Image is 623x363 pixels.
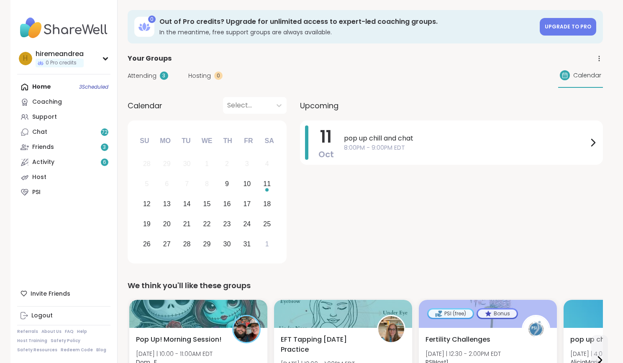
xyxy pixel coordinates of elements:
[225,178,229,189] div: 9
[136,335,221,345] span: Pop Up! Morning Session!
[523,316,549,342] img: PSIHost1
[178,195,196,213] div: Choose Tuesday, October 14th, 2025
[136,350,213,358] span: [DATE] | 10:00 - 11:00AM EDT
[128,280,603,291] div: We think you'll like these groups
[197,132,216,150] div: We
[138,215,156,233] div: Choose Sunday, October 19th, 2025
[65,329,74,335] a: FAQ
[238,195,256,213] div: Choose Friday, October 17th, 2025
[223,238,231,250] div: 30
[17,347,57,353] a: Safety Resources
[143,218,151,230] div: 19
[138,175,156,193] div: Not available Sunday, October 5th, 2025
[138,195,156,213] div: Choose Sunday, October 12th, 2025
[378,316,404,342] img: Jill_B_Gratitude
[138,155,156,173] div: Not available Sunday, September 28th, 2025
[17,329,38,335] a: Referrals
[138,235,156,253] div: Choose Sunday, October 26th, 2025
[177,132,195,150] div: Tu
[17,110,110,125] a: Support
[17,13,110,43] img: ShareWell Nav Logo
[32,113,57,121] div: Support
[223,218,231,230] div: 23
[260,132,278,150] div: Sa
[183,198,191,210] div: 14
[258,155,276,173] div: Not available Saturday, October 4th, 2025
[158,175,176,193] div: Not available Monday, October 6th, 2025
[163,218,171,230] div: 20
[160,72,168,80] div: 3
[17,140,110,155] a: Friends3
[178,175,196,193] div: Not available Tuesday, October 7th, 2025
[225,158,229,169] div: 2
[218,132,237,150] div: Th
[128,100,162,111] span: Calendar
[318,148,334,160] span: Oct
[17,155,110,170] a: Activity6
[156,132,174,150] div: Mo
[265,238,269,250] div: 1
[158,155,176,173] div: Not available Monday, September 29th, 2025
[158,235,176,253] div: Choose Monday, October 27th, 2025
[36,49,84,59] div: hiremeandrea
[573,71,601,80] span: Calendar
[159,28,535,36] h3: In the meantime, free support groups are always available.
[258,195,276,213] div: Choose Saturday, October 18th, 2025
[17,185,110,200] a: PSI
[258,235,276,253] div: Choose Saturday, November 1st, 2025
[185,178,189,189] div: 7
[32,158,54,166] div: Activity
[233,316,259,342] img: Dom_F
[17,338,47,344] a: Host Training
[263,218,271,230] div: 25
[243,238,251,250] div: 31
[183,158,191,169] div: 30
[243,178,251,189] div: 10
[32,143,54,151] div: Friends
[17,170,110,185] a: Host
[203,198,211,210] div: 15
[102,129,108,136] span: 72
[32,98,62,106] div: Coaching
[300,100,338,111] span: Upcoming
[17,308,110,323] a: Logout
[188,72,211,80] span: Hosting
[46,59,77,66] span: 0 Pro credits
[163,158,171,169] div: 29
[17,95,110,110] a: Coaching
[265,158,269,169] div: 4
[178,235,196,253] div: Choose Tuesday, October 28th, 2025
[163,238,171,250] div: 27
[17,125,110,140] a: Chat72
[243,198,251,210] div: 17
[17,286,110,301] div: Invite Friends
[243,218,251,230] div: 24
[23,53,28,64] span: h
[205,178,209,189] div: 8
[540,18,596,36] a: Upgrade to Pro
[218,195,236,213] div: Choose Thursday, October 16th, 2025
[263,198,271,210] div: 18
[203,218,211,230] div: 22
[135,132,154,150] div: Su
[159,17,535,26] h3: Out of Pro credits? Upgrade for unlimited access to expert-led coaching groups.
[41,329,62,335] a: About Us
[198,155,216,173] div: Not available Wednesday, October 1st, 2025
[51,338,80,344] a: Safety Policy
[61,347,93,353] a: Redeem Code
[214,72,223,80] div: 0
[545,23,591,30] span: Upgrade to Pro
[32,128,47,136] div: Chat
[143,198,151,210] div: 12
[239,132,258,150] div: Fr
[103,159,106,166] span: 6
[143,158,151,169] div: 28
[218,175,236,193] div: Choose Thursday, October 9th, 2025
[128,54,172,64] span: Your Groups
[178,155,196,173] div: Not available Tuesday, September 30th, 2025
[344,143,588,152] span: 8:00PM - 9:00PM EDT
[137,154,277,254] div: month 2025-10
[426,350,501,358] span: [DATE] | 12:30 - 2:00PM EDT
[223,198,231,210] div: 16
[281,335,368,355] span: EFT Tapping [DATE] Practice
